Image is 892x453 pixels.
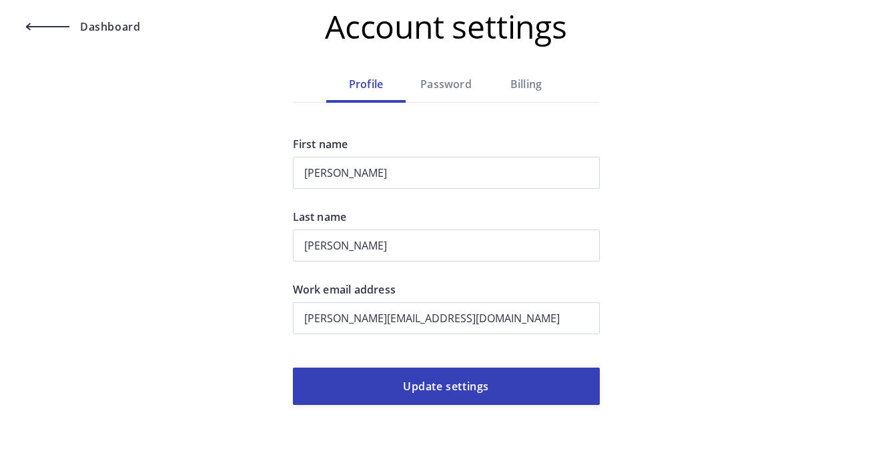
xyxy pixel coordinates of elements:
span: Dashboard [77,21,140,32]
input: Enter email address [293,302,600,334]
input: Enter first name [293,157,600,189]
button: Update settings [293,368,600,405]
a: Dashboard [27,11,140,43]
label: Last name [293,209,600,230]
label: Work email address [293,282,600,302]
div: Password [406,76,486,92]
h2: Account settings [325,11,567,43]
label: First name [293,136,600,157]
div: Billing [486,76,566,92]
div: Profile [326,76,406,92]
input: Enter last name [293,230,600,262]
